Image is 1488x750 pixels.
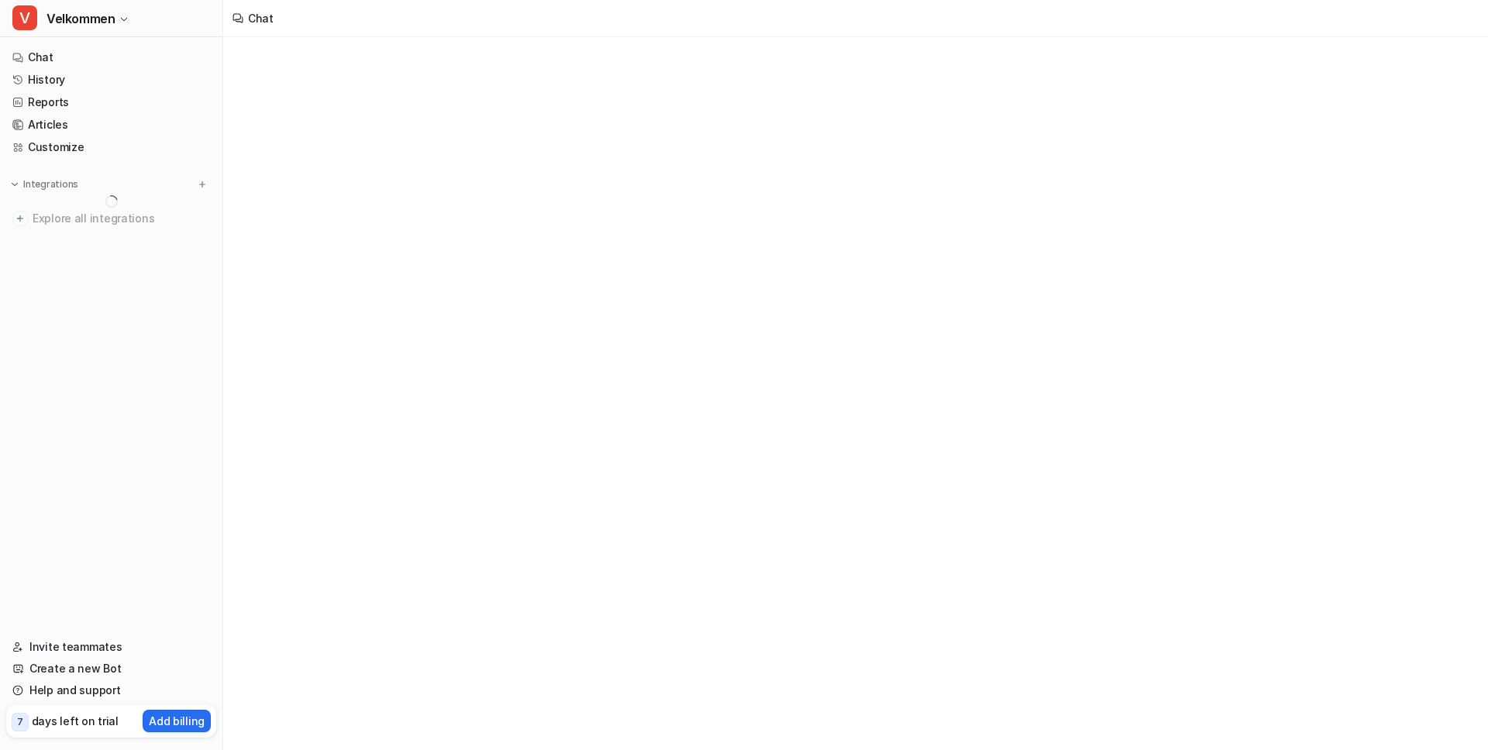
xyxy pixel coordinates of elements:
a: Customize [6,136,216,158]
p: Add billing [149,713,205,729]
a: Chat [6,46,216,68]
span: Velkommen [46,8,115,29]
img: explore all integrations [12,211,28,226]
span: Explore all integrations [33,206,210,231]
a: Articles [6,114,216,136]
p: 7 [17,715,23,729]
button: Add billing [143,710,211,732]
p: days left on trial [32,713,119,729]
img: menu_add.svg [197,179,208,190]
a: Invite teammates [6,636,216,658]
a: Create a new Bot [6,658,216,679]
span: V [12,5,37,30]
a: Help and support [6,679,216,701]
a: Reports [6,91,216,113]
a: Explore all integrations [6,208,216,229]
button: Integrations [6,177,83,192]
img: expand menu [9,179,20,190]
div: Chat [248,10,274,26]
p: Integrations [23,178,78,191]
a: History [6,69,216,91]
